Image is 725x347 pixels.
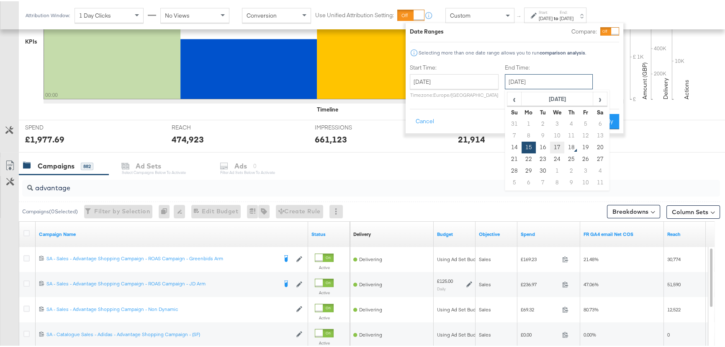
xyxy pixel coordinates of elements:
span: Delivering [359,330,382,337]
span: ↑ [515,14,523,17]
label: Active [315,264,334,269]
div: 474,923 [172,132,204,144]
td: 4 [564,117,578,129]
td: 6 [522,176,536,187]
td: 22 [522,152,536,164]
text: Actions [683,78,690,98]
span: Sales [479,255,491,261]
div: [DATE] [539,14,553,21]
td: 20 [593,140,607,152]
div: 661,123 [315,132,347,144]
text: Amount (GBP) [641,61,648,98]
span: £0.00 [521,330,559,337]
div: KPIs [25,36,37,44]
div: £125.00 [437,277,453,283]
span: Custom [450,10,470,18]
td: 30 [536,164,550,176]
span: REACH [172,122,234,130]
span: IMPRESSIONS [315,122,378,130]
td: 28 [507,164,522,176]
td: 7 [507,129,522,140]
td: 6 [593,117,607,129]
div: Campaigns ( 0 Selected) [22,207,78,214]
td: 25 [564,152,578,164]
td: 5 [578,117,593,129]
div: Attribution Window: [25,11,70,17]
div: Delivery [353,230,371,236]
th: Th [564,105,578,117]
a: SA - Sales - Advantage Shopping Campaign - ROAS Campaign - JD Arm [46,279,277,287]
button: Breakdowns [607,204,660,217]
span: 0.00% [584,330,596,337]
text: Delivery [662,77,669,98]
div: SA - Sales - Advantage Shopping Campaign - ROAS Campaign - JD Arm [46,279,277,286]
span: ‹ [508,91,521,104]
a: Reflects the ability of your Ad Campaign to achieve delivery based on ad states, schedule and bud... [353,230,371,236]
td: 7 [536,176,550,187]
td: 15 [522,140,536,152]
td: 5 [507,176,522,187]
th: [DATE] [522,91,593,105]
div: Campaigns [38,160,75,170]
div: 0 [159,204,174,217]
span: SPEND [25,122,88,130]
span: 0 [667,330,670,337]
th: We [550,105,564,117]
a: SA - Catalogue Sales - Adidas - Advantage Shopping Campaign - (SF) [46,330,292,337]
td: 9 [564,176,578,187]
td: 10 [578,176,593,187]
a: The total amount spent to date. [521,230,577,236]
td: 11 [593,176,607,187]
div: Using Ad Set Budget [437,330,483,337]
span: No Views [165,10,190,18]
td: 3 [550,117,564,129]
a: The number of people your ad was served to. [667,230,702,236]
td: 11 [564,129,578,140]
td: 1 [550,164,564,176]
td: 26 [578,152,593,164]
span: £69.32 [521,305,559,311]
th: Sa [593,105,607,117]
label: End Time: [505,62,596,70]
span: Delivering [359,280,382,286]
span: Sales [479,305,491,311]
span: 51,590 [667,280,681,286]
div: 21,914 [458,132,485,144]
div: 882 [81,161,93,169]
input: Search Campaigns by Name, ID or Objective [33,175,657,192]
span: £236.97 [521,280,559,286]
span: › [594,91,607,104]
span: 80.73% [584,305,599,311]
td: 19 [578,140,593,152]
td: 29 [522,164,536,176]
label: Use Unified Attribution Setting: [315,10,394,18]
td: 17 [550,140,564,152]
td: 18 [564,140,578,152]
div: Using Ad Set Budget [437,305,483,312]
label: Active [315,339,334,344]
td: 2 [536,117,550,129]
a: SA - Sales - Advantage Shopping Campaign - Non Dynamic [46,305,292,312]
span: 21.48% [584,255,599,261]
div: Timeline [317,104,338,112]
label: Compare: [571,26,597,34]
label: Active [315,289,334,294]
sub: Daily [437,285,446,290]
span: Delivering [359,255,382,261]
td: 31 [507,117,522,129]
label: End: [560,8,573,14]
button: Column Sets [666,204,720,218]
div: SA - Sales - Advantage Shopping Campaign - ROAS Campaign - Greenbids Arm [46,254,277,261]
td: 8 [550,176,564,187]
td: 4 [593,164,607,176]
td: 8 [522,129,536,140]
span: Conversion [247,10,277,18]
span: £169.23 [521,255,559,261]
td: 9 [536,129,550,140]
label: Start Time: [410,62,499,70]
td: 14 [507,140,522,152]
div: Selecting more than one date range allows you to run . [418,49,586,54]
div: Using Ad Set Budget [437,255,483,262]
span: Sales [479,280,491,286]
